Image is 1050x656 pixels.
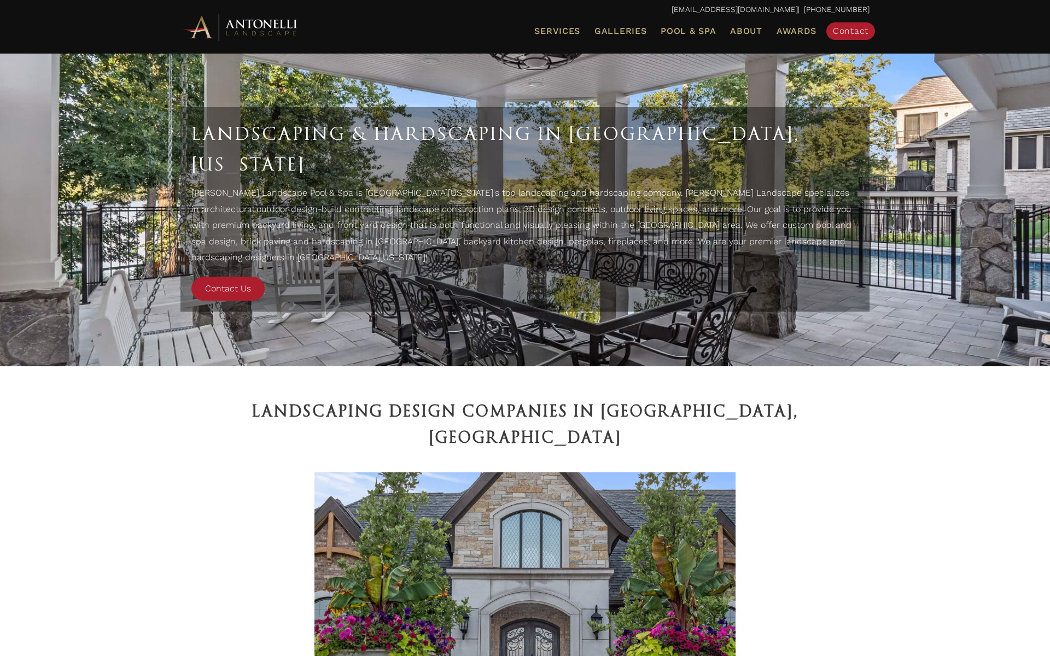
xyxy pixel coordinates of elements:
p: [PERSON_NAME] Landscape Pool & Spa is [GEOGRAPHIC_DATA][US_STATE]'s top landscaping and hardscapi... [191,185,859,271]
span: Services [534,27,580,36]
a: Contact Us [191,277,265,301]
a: Services [530,24,585,38]
span: Contact [833,26,868,36]
a: About [726,24,767,38]
img: Antonelli Horizontal Logo [180,12,301,42]
a: Galleries [590,24,651,38]
span: Galleries [594,26,646,36]
a: Awards [772,24,821,38]
span: Pool & Spa [661,26,716,36]
h2: Landscaping Design Companies in [GEOGRAPHIC_DATA], [GEOGRAPHIC_DATA] [180,399,870,450]
span: Awards [777,26,816,36]
h1: Landscaping & Hardscaping In [GEOGRAPHIC_DATA], [US_STATE] [191,118,859,179]
p: | [PHONE_NUMBER] [180,3,870,17]
a: Pool & Spa [656,24,720,38]
span: Contact Us [205,283,251,294]
span: About [730,27,762,36]
a: [EMAIL_ADDRESS][DOMAIN_NAME] [672,5,798,14]
a: Contact [826,22,875,40]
